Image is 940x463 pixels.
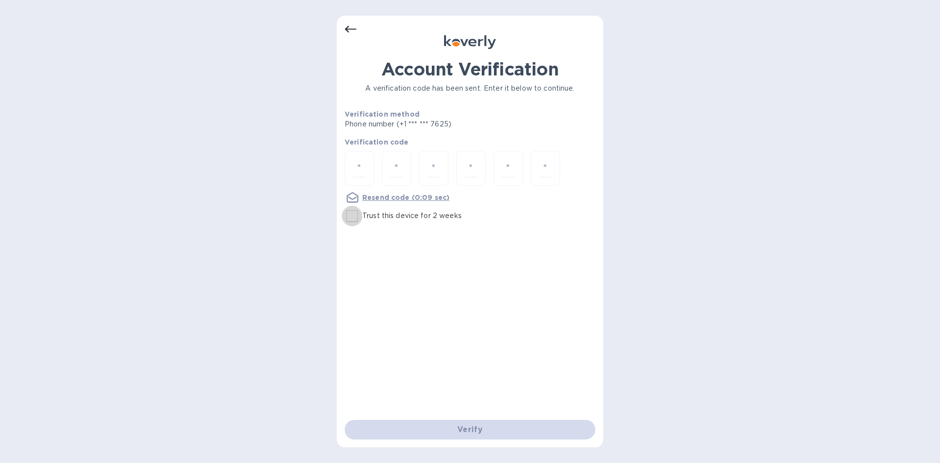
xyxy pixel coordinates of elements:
u: Resend code (0:09 sec) [362,194,449,201]
p: Phone number (+1 *** *** 7625) [345,119,526,129]
b: Verification method [345,110,420,118]
p: A verification code has been sent. Enter it below to continue. [345,83,595,94]
p: Verification code [345,137,595,147]
h1: Account Verification [345,59,595,79]
p: Trust this device for 2 weeks [362,211,462,221]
